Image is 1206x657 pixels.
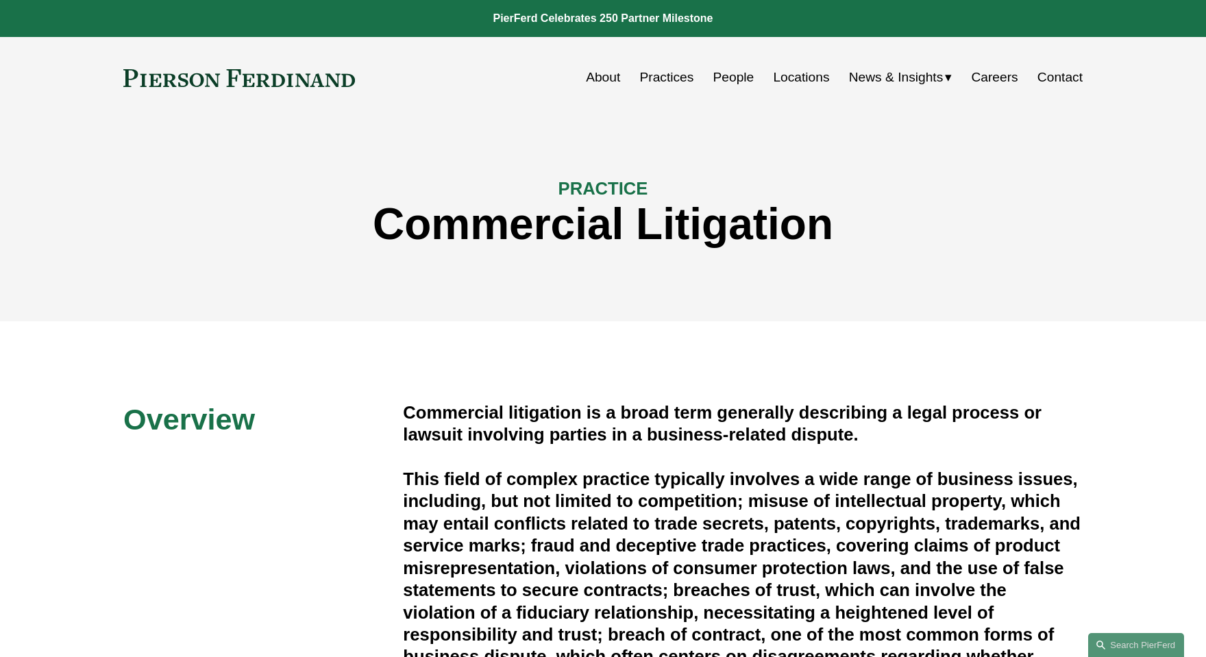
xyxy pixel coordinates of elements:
[586,64,620,90] a: About
[639,64,693,90] a: Practices
[849,64,952,90] a: folder dropdown
[403,401,1083,446] h4: Commercial litigation is a broad term generally describing a legal process or lawsuit involving p...
[971,64,1018,90] a: Careers
[773,64,829,90] a: Locations
[1088,633,1184,657] a: Search this site
[558,179,648,198] span: PRACTICE
[123,199,1083,249] h1: Commercial Litigation
[713,64,754,90] a: People
[1037,64,1083,90] a: Contact
[123,403,255,436] span: Overview
[849,66,944,90] span: News & Insights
